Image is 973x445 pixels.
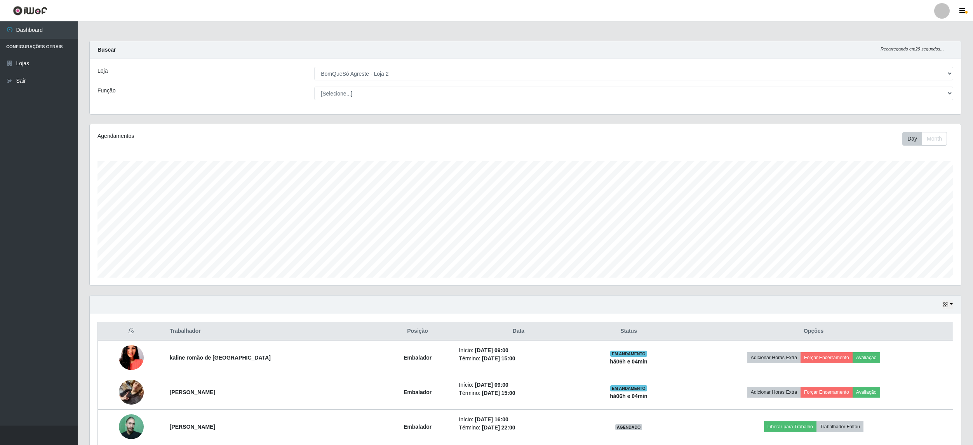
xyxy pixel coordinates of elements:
time: [DATE] 16:00 [475,416,508,422]
time: [DATE] 15:00 [482,390,515,396]
button: Avaliação [853,352,880,363]
div: Toolbar with button groups [902,132,953,146]
strong: Embalador [404,424,432,430]
label: Loja [97,67,108,75]
i: Recarregando em 29 segundos... [881,47,944,51]
strong: Buscar [97,47,116,53]
strong: Embalador [404,355,432,361]
img: 1705882680930.jpeg [119,335,144,380]
button: Liberar para Trabalho [764,421,816,432]
button: Adicionar Horas Extra [747,352,801,363]
li: Término: [459,355,578,363]
strong: [PERSON_NAME] [170,424,215,430]
span: EM ANDAMENTO [610,351,647,357]
li: Término: [459,389,578,397]
div: Agendamentos [97,132,447,140]
time: [DATE] 15:00 [482,355,515,362]
span: AGENDADO [615,424,642,430]
li: Início: [459,415,578,424]
div: First group [902,132,947,146]
img: CoreUI Logo [13,6,47,16]
strong: há 06 h e 04 min [610,393,648,399]
span: EM ANDAMENTO [610,385,647,391]
label: Função [97,87,116,95]
img: 1746137035035.jpeg [119,370,144,414]
strong: há 06 h e 04 min [610,358,648,365]
button: Forçar Encerramento [801,352,853,363]
time: [DATE] 09:00 [475,347,508,353]
th: Status [583,322,675,341]
strong: kaline romão de [GEOGRAPHIC_DATA] [170,355,271,361]
th: Posição [381,322,454,341]
th: Data [454,322,583,341]
th: Trabalhador [165,322,381,341]
li: Término: [459,424,578,432]
strong: Embalador [404,389,432,395]
time: [DATE] 22:00 [482,424,515,431]
button: Day [902,132,922,146]
button: Avaliação [853,387,880,398]
button: Adicionar Horas Extra [747,387,801,398]
th: Opções [674,322,953,341]
li: Início: [459,346,578,355]
strong: [PERSON_NAME] [170,389,215,395]
button: Forçar Encerramento [801,387,853,398]
img: 1672941149388.jpeg [119,414,144,439]
button: Trabalhador Faltou [816,421,863,432]
time: [DATE] 09:00 [475,382,508,388]
button: Month [922,132,947,146]
li: Início: [459,381,578,389]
